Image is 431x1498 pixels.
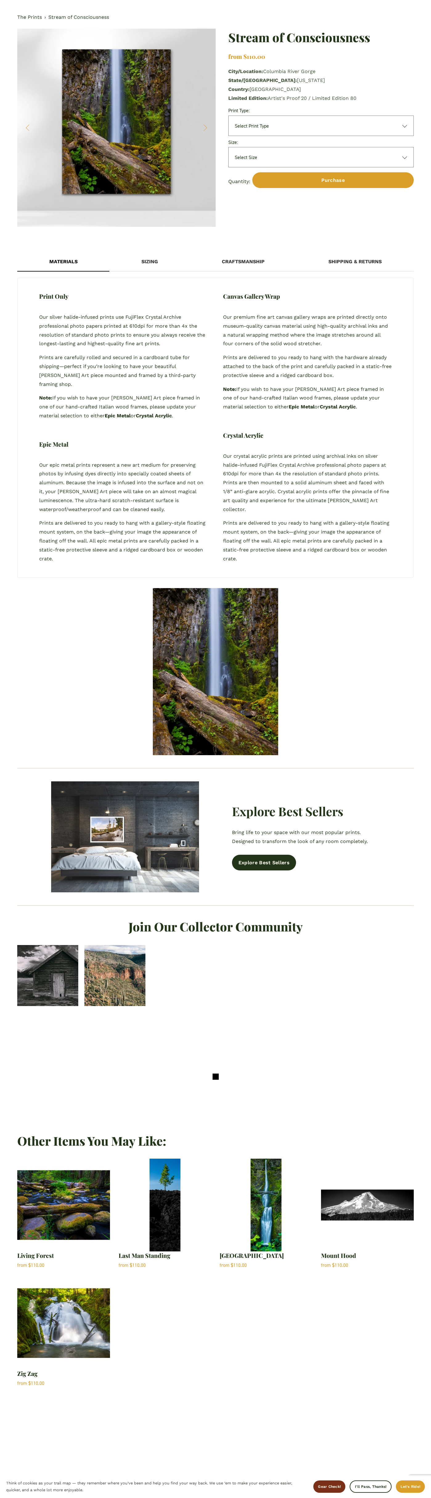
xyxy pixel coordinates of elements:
span: Purchase [321,177,345,183]
div: Sizing [109,253,190,271]
div: from $110.00 [17,1380,44,1386]
button: Next [194,120,209,136]
a: Stream of Consciousness [48,13,109,22]
div: from $110.00 [220,1262,284,1268]
strong: Epic Metal [105,413,131,419]
span: Country: [228,86,250,92]
button: Let's Ride! [396,1480,425,1493]
p: Our epic metal prints represent a new art medium for preserving photos by infusing dyes directly ... [39,461,208,514]
strong: Note: [39,395,52,401]
div: [GEOGRAPHIC_DATA] [220,1251,284,1260]
a: Living Forest [17,1159,110,1268]
label: Quantity: [228,177,250,186]
a: Mount Hood [321,1159,414,1268]
div: from $110.00 [228,52,414,61]
p: Our crystal acrylic prints are printed using archival inks on silver halide-infused FujiFlex Crys... [223,452,392,514]
a: Explore Best Sellers [232,855,296,870]
div: Gallery [17,29,216,227]
p: If you wish to have your [PERSON_NAME] Art piece framed in one of our hand-crafted Italian wood f... [39,394,208,420]
strong: Note: [223,386,236,392]
p: If you wish to have your [PERSON_NAME] Art piece framed in one of our hand-crafted Italian wood f... [223,385,392,411]
div: from $110.00 [119,1262,170,1268]
h1: Stream of Consciousness [228,29,414,46]
span: I'll Pass, Thanks! [355,1484,386,1489]
p: Prints are delivered to you ready to hang with a gallery-style floating mount system, on the back... [223,519,392,563]
img: Multnomah Falls [220,1159,312,1251]
a: Multnomah Falls [220,1159,312,1268]
span: State/[GEOGRAPHIC_DATA]: [228,77,297,83]
img: Tall waterfall cascading over moss-covered rocks, framed by fallen logs. [17,29,216,227]
h4: Canvas Gallery Wrap [223,292,280,301]
h4: Crystal Acrylic [223,431,263,440]
img: Mormon Row by Rennacker Art Artist's Proof 20 / Limited Edition 80 Grand Teton National Park, Wyo... [17,945,78,1006]
p: Bring life to your space with our most popular prints. Designed to transform the look of any room... [232,828,380,846]
img: Last Man Standing [119,1159,211,1251]
div: Mount Hood [321,1251,356,1260]
span: City/Location: [228,68,263,74]
a: The Prints [17,13,42,22]
p: Prints are carefully rolled and secured in a cardboard tube for shipping—perfect if you’re lookin... [39,353,208,389]
div: Shipping & Returns [297,253,414,271]
div: from $110.00 [321,1262,356,1268]
div: Materials [17,253,109,271]
h4: Epic Metal [39,440,68,448]
span: Artist's Proof 20 / Limited Edition 80 [268,95,356,101]
img: Living Forest [17,1159,110,1251]
span: [GEOGRAPHIC_DATA] [250,86,301,92]
button: Gear Check! [313,1480,345,1493]
img: Zig Zag [17,1277,110,1369]
div: Zig Zag [17,1369,44,1378]
div: Craftsmanship [190,253,297,271]
strong: Crystal Acrylic [320,404,356,410]
p: Prints are delivered to you ready to hang with the hardware already attached to the back of the p... [223,353,392,380]
div: Last Man Standing [119,1251,170,1260]
a: Zig Zag [17,1277,110,1386]
button: I'll Pass, Thanks! [350,1480,392,1493]
div: Print Type: [228,108,414,113]
div: Size: [228,139,414,145]
h2: Join Our Collector Community [17,919,414,935]
span: › [44,13,46,22]
a: Last Man Standing [119,1159,211,1268]
div: Living Forest [17,1251,54,1260]
strong: Epic Metal [289,404,315,410]
img: Saguaro Summer by Rennacker Art Artist's Proof 20 / Limited Edition 80 Tonto National Forest, Ari... [84,945,145,1006]
p: Think of cookies as your trail map — they remember where you’ve been and help you find your way b... [6,1480,307,1494]
strong: Crystal Acrylic [136,413,172,419]
h2: Other Items You May Like: [17,1133,414,1149]
div: from $110.00 [17,1262,54,1268]
button: Previous [24,120,39,136]
h4: Print Only [39,292,68,301]
span: Limited Edition: [228,95,268,101]
p: Our silver halide-infused prints use FujiFlex Crystal Archive professional photo papers printed a... [39,313,208,348]
span: Columbia River Gorge [263,68,315,74]
span: Gear Check! [318,1484,341,1489]
p: Prints are delivered to you ready to hang with a gallery-style floating mount system, on the back... [39,519,208,563]
span: Let's Ride! [401,1484,420,1489]
strong: Explore Best Sellers [232,803,343,819]
span: [US_STATE] [297,77,325,83]
button: Purchase [252,172,414,188]
img: Mount Hood [321,1159,414,1251]
p: Our premium fine art canvas gallery wraps are printed directly onto museum-quality canvas materia... [223,313,392,348]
